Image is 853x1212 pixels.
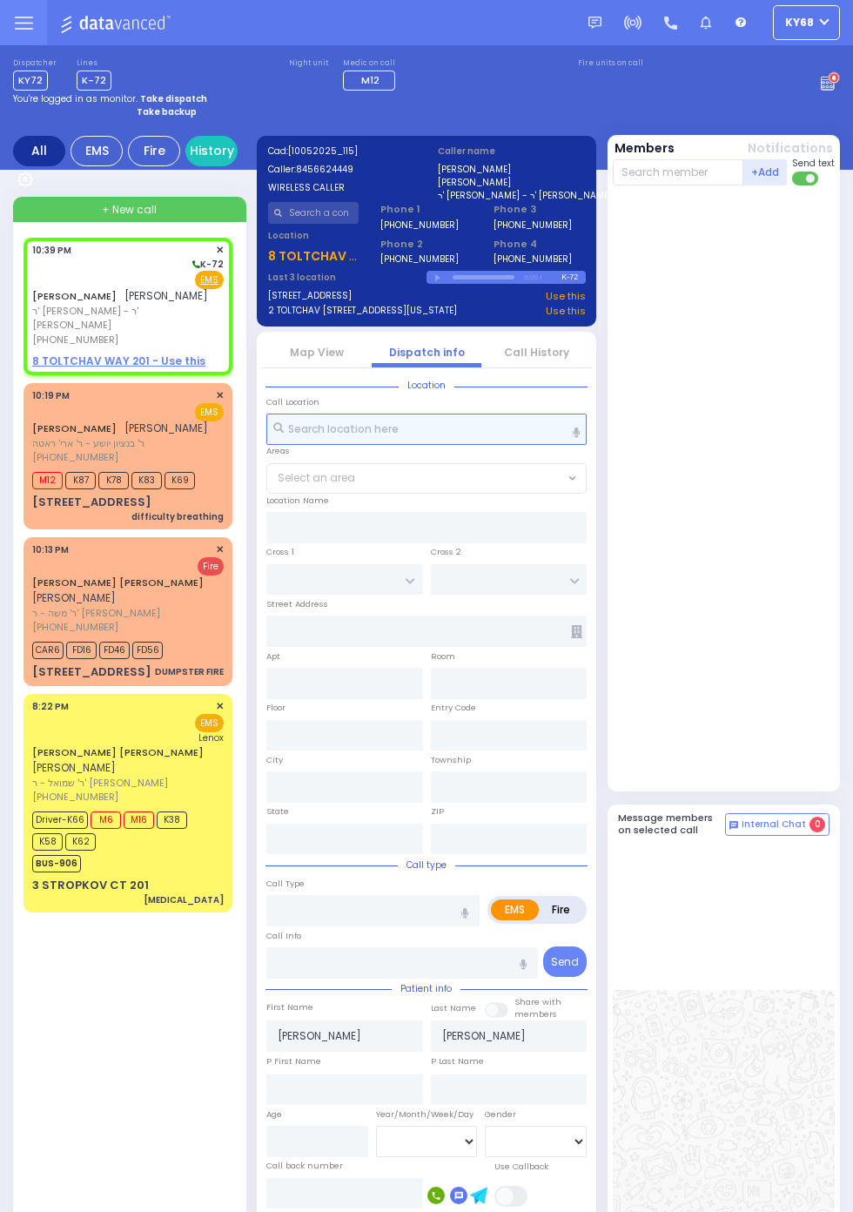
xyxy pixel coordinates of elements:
strong: Take dispatch [140,92,207,105]
span: 10:13 PM [32,543,69,556]
u: EMS [200,273,218,286]
label: Township [431,754,471,766]
button: +Add [743,159,787,185]
span: K83 [131,472,162,489]
u: 8 TOLTCHAV WAY 201 - Use this [268,247,463,265]
label: ZIP [431,805,444,818]
span: K-72 [77,71,111,91]
button: Members [615,139,675,158]
u: 8 TOLTCHAV WAY 201 - Use this [32,353,205,368]
span: Other building occupants [571,625,582,638]
label: Cross 2 [431,546,461,558]
button: Internal Chat 0 [725,813,829,836]
a: History [185,136,238,166]
span: ר' שמואל - ר' [PERSON_NAME] [32,776,218,791]
label: [PHONE_NUMBER] [380,252,459,266]
label: [PHONE_NUMBER] [494,252,572,266]
span: ר' בנציון יושע - ר' ארי' ראטה [32,436,208,451]
span: ✕ [216,542,224,557]
a: [STREET_ADDRESS] [268,289,352,304]
span: 10:19 PM [32,389,70,402]
div: [STREET_ADDRESS] [32,494,151,511]
label: Room [431,650,455,663]
label: State [266,805,289,818]
label: Call Info [266,930,301,942]
button: Send [543,946,587,977]
a: [PERSON_NAME] [32,289,117,303]
div: All [13,136,65,166]
span: Patient info [392,982,460,995]
span: ✕ [216,243,224,258]
span: FD46 [99,642,130,659]
label: Turn off text [792,170,820,187]
div: difficulty breathing [131,510,224,523]
span: Internal Chat [742,818,806,831]
span: [PERSON_NAME] [32,590,116,605]
label: Night unit [289,58,328,69]
a: 2 TOLTCHAV [STREET_ADDRESS][US_STATE] [268,304,457,319]
input: Search location here [266,414,587,445]
span: 8456624449 [296,163,353,176]
span: Phone 2 [380,237,472,252]
span: [PHONE_NUMBER] [32,790,118,804]
span: [PERSON_NAME] [124,288,208,303]
span: M12 [361,73,379,87]
label: Cad: [268,145,416,158]
label: Areas [266,445,290,457]
span: Phone 4 [494,237,585,252]
button: ky68 [773,5,840,40]
span: EMS [195,403,224,421]
label: Call back number [266,1160,343,1172]
span: Select an area [278,470,355,486]
span: Phone 1 [380,202,472,217]
span: + New call [102,202,157,218]
span: ר' משה - ר' [PERSON_NAME] [32,606,218,621]
span: ✕ [216,699,224,714]
h5: Message members on selected call [618,812,726,835]
span: K69 [165,472,195,489]
div: [STREET_ADDRESS] [32,663,151,681]
label: First Name [266,1001,313,1013]
label: Call Location [266,396,319,408]
small: Share with [514,996,561,1007]
span: K-72 [190,258,224,271]
span: ר' [PERSON_NAME] - ר' [PERSON_NAME] [32,304,218,333]
span: Driver-K66 [32,811,88,829]
button: Notifications [748,139,833,158]
label: Floor [266,702,285,714]
label: Caller name [438,145,586,158]
label: Entry Code [431,702,476,714]
span: EMS [195,714,224,732]
label: [PERSON_NAME] [438,163,586,176]
div: Fire [128,136,180,166]
label: Last Name [431,1002,476,1014]
span: K38 [157,811,187,829]
label: Age [266,1108,282,1121]
a: [PERSON_NAME] [PERSON_NAME] [32,576,204,589]
span: CAR6 [32,642,64,659]
label: Apt [266,650,280,663]
a: [PERSON_NAME] [PERSON_NAME] [32,745,204,759]
a: Dispatch info [389,345,465,360]
span: [PERSON_NAME] [124,421,208,435]
img: Logo [60,12,176,34]
span: [PHONE_NUMBER] [32,620,118,634]
div: DUMPSTER FIRE [155,665,224,678]
span: [PERSON_NAME] [32,760,116,775]
div: Year/Month/Week/Day [376,1108,478,1121]
div: EMS [71,136,123,166]
label: [PHONE_NUMBER] [494,219,572,232]
span: Send text [792,157,835,170]
div: K-72 [561,271,585,284]
span: Fire [198,557,224,576]
span: KY72 [13,71,48,91]
label: Fire [538,899,584,920]
a: Use this [546,304,586,319]
span: FD56 [132,642,163,659]
label: WIRELESS CALLER [268,181,416,194]
label: Medic on call [343,58,400,69]
label: Location Name [266,495,329,507]
strong: Take backup [137,105,197,118]
span: Call type [398,858,455,872]
label: Dispatcher [13,58,57,69]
